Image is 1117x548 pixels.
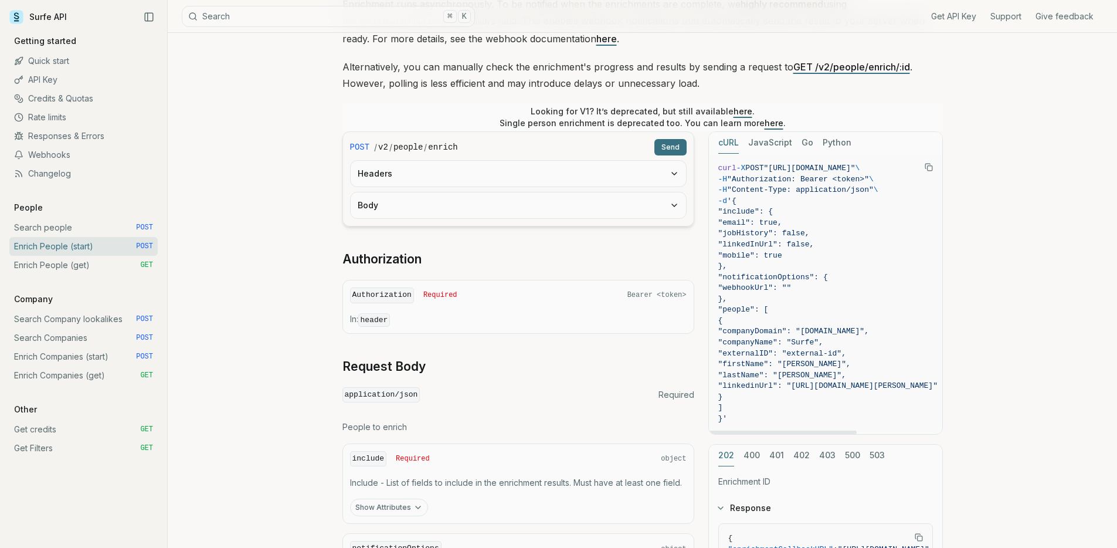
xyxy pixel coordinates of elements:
[718,218,782,227] span: "email": true,
[718,403,723,412] span: ]
[654,139,687,155] button: Send
[869,175,874,184] span: \
[910,529,928,546] button: Copy Text
[396,454,430,464] span: Required
[9,70,158,89] a: API Key
[874,185,878,194] span: \
[136,352,153,361] span: POST
[9,127,158,146] a: Responses & Errors
[748,132,792,154] button: JavaScript
[393,141,423,153] code: people
[718,371,846,380] span: "lastName": "[PERSON_NAME]",
[9,347,158,366] a: Enrich Companies (start) POST
[351,161,686,187] button: Headers
[9,89,158,108] a: Credits & Quotas
[920,158,938,176] button: Copy Text
[9,8,67,26] a: Surfe API
[350,499,428,516] button: Show Attributes
[182,6,475,27] button: Search⌘K
[9,35,81,47] p: Getting started
[140,444,153,453] span: GET
[718,414,728,423] span: }'
[819,445,836,466] button: 403
[718,295,728,303] span: },
[9,108,158,127] a: Rate limits
[802,132,813,154] button: Go
[718,316,723,325] span: {
[342,421,694,433] p: People to enrich
[718,185,728,194] span: -H
[500,106,786,129] p: Looking for V1? It’s deprecated, but still available . Single person enrichment is deprecated too...
[424,141,427,153] span: /
[769,445,784,466] button: 401
[596,33,617,45] a: here
[1035,11,1094,22] a: Give feedback
[9,293,57,305] p: Company
[718,197,728,205] span: -d
[845,445,860,466] button: 500
[627,290,687,300] span: Bearer <token>
[718,381,938,390] span: "linkedinUrl": "[URL][DOMAIN_NAME][PERSON_NAME]"
[990,11,1021,22] a: Support
[718,251,782,260] span: "mobile": true
[718,338,823,347] span: "companyName": "Surfe",
[718,132,739,154] button: cURL
[823,132,851,154] button: Python
[458,10,471,23] kbd: K
[378,141,388,153] code: v2
[9,256,158,275] a: Enrich People (get) GET
[718,175,728,184] span: -H
[718,327,869,336] span: "companyDomain": "[DOMAIN_NAME]",
[351,192,686,218] button: Body
[727,185,874,194] span: "Content-Type: application/json"
[718,207,773,216] span: "include": {
[728,534,733,543] span: {
[358,313,391,327] code: header
[350,477,687,489] p: Include - List of fields to include in the enrichment results. Must have at least one field.
[9,237,158,256] a: Enrich People (start) POST
[9,52,158,70] a: Quick start
[718,262,728,270] span: },
[718,283,792,292] span: "webhookUrl": ""
[9,329,158,347] a: Search Companies POST
[140,425,153,434] span: GET
[734,106,752,116] a: here
[136,242,153,251] span: POST
[350,451,387,467] code: include
[764,164,855,172] span: "[URL][DOMAIN_NAME]"
[342,358,426,375] a: Request Body
[136,223,153,232] span: POST
[718,393,723,401] span: }
[718,349,846,358] span: "externalID": "external-id",
[9,404,42,415] p: Other
[9,439,158,458] a: Get Filters GET
[136,333,153,343] span: POST
[718,273,828,282] span: "notificationOptions": {
[423,290,457,300] span: Required
[428,141,457,153] code: enrich
[736,164,746,172] span: -X
[709,493,942,523] button: Response
[389,141,392,153] span: /
[658,389,694,401] span: Required
[793,445,810,466] button: 402
[9,366,158,385] a: Enrich Companies (get) GET
[9,146,158,164] a: Webhooks
[350,141,370,153] span: POST
[136,314,153,324] span: POST
[9,164,158,183] a: Changelog
[718,445,734,466] button: 202
[140,261,153,270] span: GET
[718,476,933,488] p: Enrichment ID
[350,313,687,326] p: In:
[9,420,158,439] a: Get credits GET
[443,10,456,23] kbd: ⌘
[661,454,686,464] span: object
[718,305,769,314] span: "people": [
[718,240,814,249] span: "linkedInUrl": false,
[855,164,860,172] span: \
[745,164,763,172] span: POST
[743,445,760,466] button: 400
[931,11,976,22] a: Get API Key
[718,360,851,368] span: "firstName": "[PERSON_NAME]",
